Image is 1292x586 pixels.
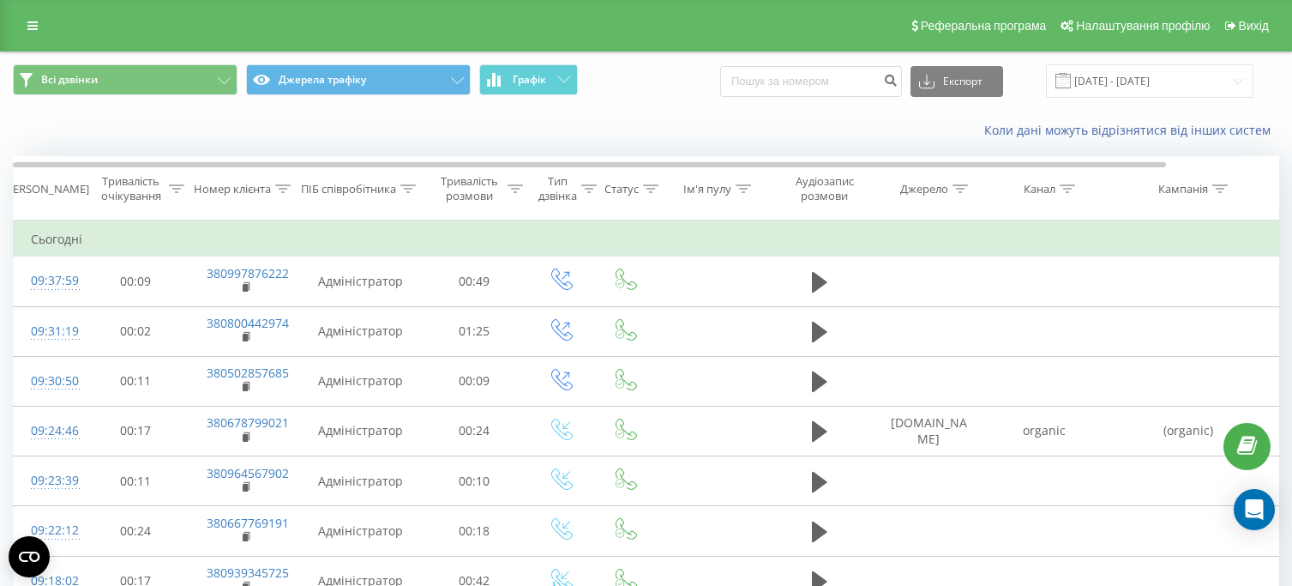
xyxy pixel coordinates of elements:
td: 00:18 [421,506,528,556]
td: Адміністратор [301,406,421,456]
td: 00:10 [421,456,528,506]
div: [PERSON_NAME] [3,182,89,196]
a: 380997876222 [207,265,289,281]
td: Адміністратор [301,257,421,306]
button: Джерела трафіку [246,64,471,95]
td: Адміністратор [301,456,421,506]
div: Тривалість розмови [436,174,503,203]
div: Тривалість очікування [97,174,165,203]
a: 380502857685 [207,365,289,381]
a: 380667769191 [207,515,289,531]
div: 09:37:59 [31,264,65,298]
div: 09:30:50 [31,365,65,398]
a: 380939345725 [207,565,289,581]
div: Номер клієнта [194,182,271,196]
td: 00:11 [82,356,189,406]
a: 380678799021 [207,414,289,431]
span: Реферальна програма [921,19,1047,33]
span: Налаштування профілю [1076,19,1210,33]
td: 00:09 [421,356,528,406]
div: ПІБ співробітника [301,182,396,196]
input: Пошук за номером [720,66,902,97]
td: 00:24 [82,506,189,556]
div: Статус [604,182,639,196]
td: Адміністратор [301,356,421,406]
td: [DOMAIN_NAME] [871,406,987,456]
div: 09:22:12 [31,514,65,547]
span: Вихід [1239,19,1269,33]
button: Графік [479,64,578,95]
td: organic [987,406,1103,456]
td: 00:24 [421,406,528,456]
div: Аудіозапис розмови [783,174,866,203]
td: 00:09 [82,257,189,306]
button: Open CMP widget [9,536,50,577]
a: 380964567902 [207,465,289,481]
a: Коли дані можуть відрізнятися вiд інших систем [984,122,1279,138]
td: 00:11 [82,456,189,506]
div: 09:23:39 [31,464,65,498]
span: Графік [513,74,546,86]
div: Open Intercom Messenger [1234,489,1275,530]
div: 09:24:46 [31,414,65,448]
div: Кампанія [1158,182,1208,196]
button: Експорт [910,66,1003,97]
td: 00:49 [421,257,528,306]
div: Канал [1024,182,1055,196]
div: 09:31:19 [31,315,65,348]
td: 00:02 [82,306,189,356]
div: Тип дзвінка [538,174,577,203]
div: Ім'я пулу [683,182,731,196]
td: Адміністратор [301,306,421,356]
td: 01:25 [421,306,528,356]
td: (organic) [1103,406,1274,456]
a: 380800442974 [207,315,289,331]
button: Всі дзвінки [13,64,237,95]
div: Джерело [900,182,948,196]
span: Всі дзвінки [41,73,98,87]
td: 00:17 [82,406,189,456]
td: Адміністратор [301,506,421,556]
